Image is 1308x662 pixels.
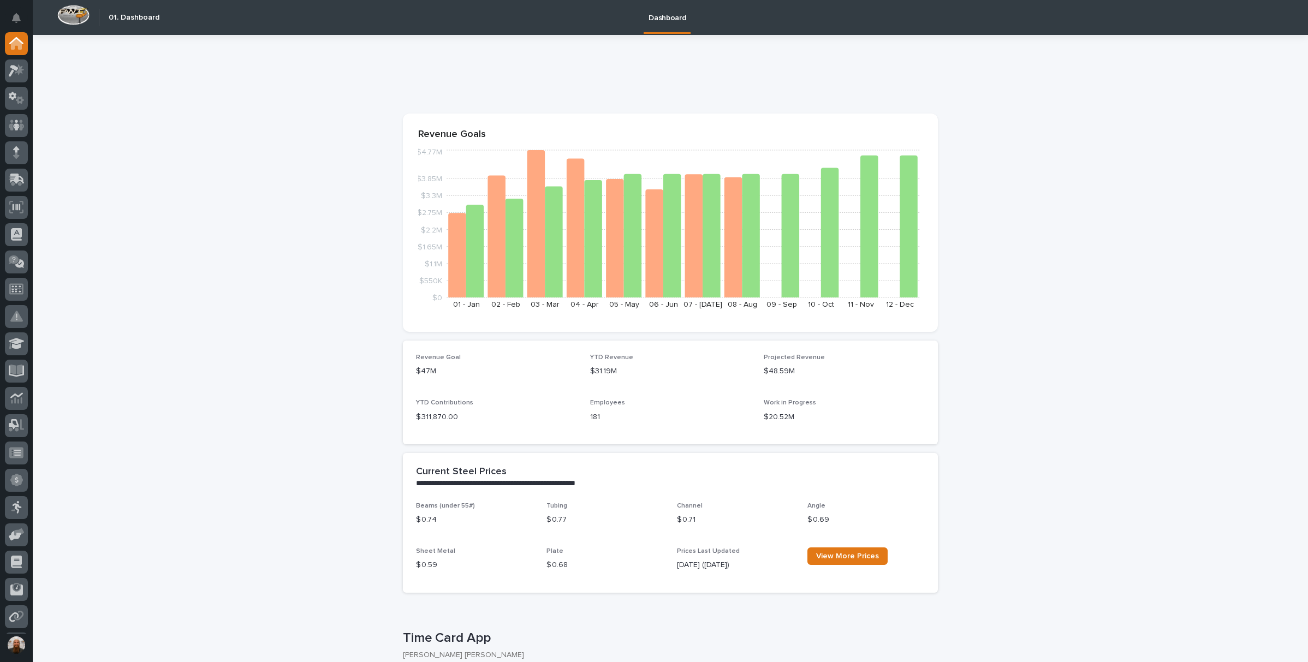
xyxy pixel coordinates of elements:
text: 04 - Apr [570,301,599,308]
text: 09 - Sep [766,301,797,308]
tspan: $2.75M [417,209,442,217]
text: 06 - Jun [649,301,678,308]
text: 03 - Mar [531,301,560,308]
p: $ 0.59 [416,559,533,571]
p: $ 0.77 [546,514,664,526]
p: $20.52M [764,411,925,423]
span: Plate [546,548,563,554]
div: Notifications [14,13,28,31]
p: 181 [590,411,751,423]
tspan: $2.2M [421,226,442,234]
text: 02 - Feb [491,301,520,308]
span: Beams (under 55#) [416,503,475,509]
text: 05 - May [609,301,639,308]
button: Notifications [5,7,28,29]
p: $48.59M [764,366,925,377]
tspan: $3.3M [421,192,442,200]
span: Prices Last Updated [677,548,740,554]
p: $31.19M [590,366,751,377]
span: Tubing [546,503,567,509]
text: 11 - Nov [848,301,874,308]
span: View More Prices [816,552,879,560]
tspan: $1.65M [418,243,442,251]
span: Employees [590,399,625,406]
text: 07 - [DATE] [683,301,722,308]
p: [PERSON_NAME] [PERSON_NAME] [403,651,929,660]
p: Revenue Goals [418,129,923,141]
p: $ 0.71 [677,514,794,526]
p: $47M [416,366,577,377]
p: $ 0.68 [546,559,664,571]
span: YTD Contributions [416,399,473,406]
span: Channel [677,503,703,509]
h2: Current Steel Prices [416,466,507,478]
span: Work in Progress [764,399,816,406]
button: users-avatar [5,634,28,657]
span: Sheet Metal [416,548,455,554]
text: 01 - Jan [453,301,480,308]
span: Projected Revenue [764,354,825,361]
p: $ 0.74 [416,514,533,526]
p: $ 0.69 [807,514,925,526]
tspan: $4.77M [417,148,442,156]
span: Revenue Goal [416,354,461,361]
span: YTD Revenue [590,354,633,361]
tspan: $0 [432,294,442,302]
span: Angle [807,503,825,509]
p: Time Card App [403,630,934,646]
a: View More Prices [807,547,888,565]
tspan: $3.85M [417,175,442,183]
tspan: $1.1M [425,260,442,267]
p: $ 311,870.00 [416,411,577,423]
text: 08 - Aug [728,301,757,308]
tspan: $550K [419,277,442,284]
h2: 01. Dashboard [109,13,159,22]
img: Workspace Logo [57,5,90,25]
p: [DATE] ([DATE]) [677,559,794,571]
text: 10 - Oct [808,301,834,308]
text: 12 - Dec [886,301,914,308]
